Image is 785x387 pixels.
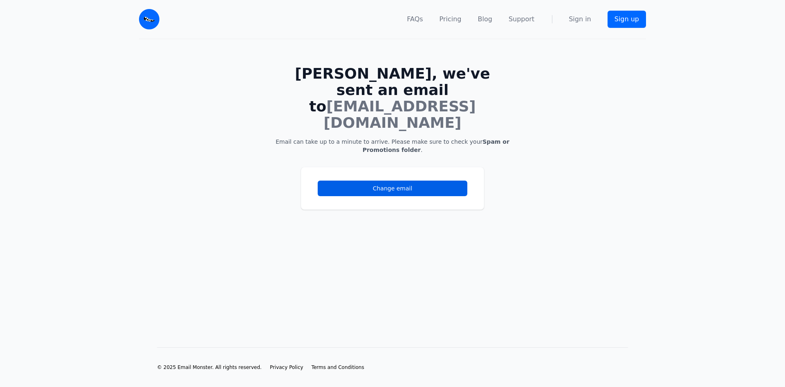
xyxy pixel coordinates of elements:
[478,14,492,24] a: Blog
[275,138,510,154] p: Email can take up to a minute to arrive. Please make sure to check your .
[275,66,510,131] h1: [PERSON_NAME], we've sent an email to
[323,98,475,131] span: [EMAIL_ADDRESS][DOMAIN_NAME]
[139,9,159,29] img: Email Monster
[312,364,364,371] a: Terms and Conditions
[407,14,423,24] a: FAQs
[440,14,462,24] a: Pricing
[569,14,591,24] a: Sign in
[608,11,646,28] a: Sign up
[363,138,509,153] b: Spam or Promotions folder
[157,364,262,371] li: © 2025 Email Monster. All rights reserved.
[509,14,534,24] a: Support
[318,181,467,196] a: Change email
[270,364,303,371] a: Privacy Policy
